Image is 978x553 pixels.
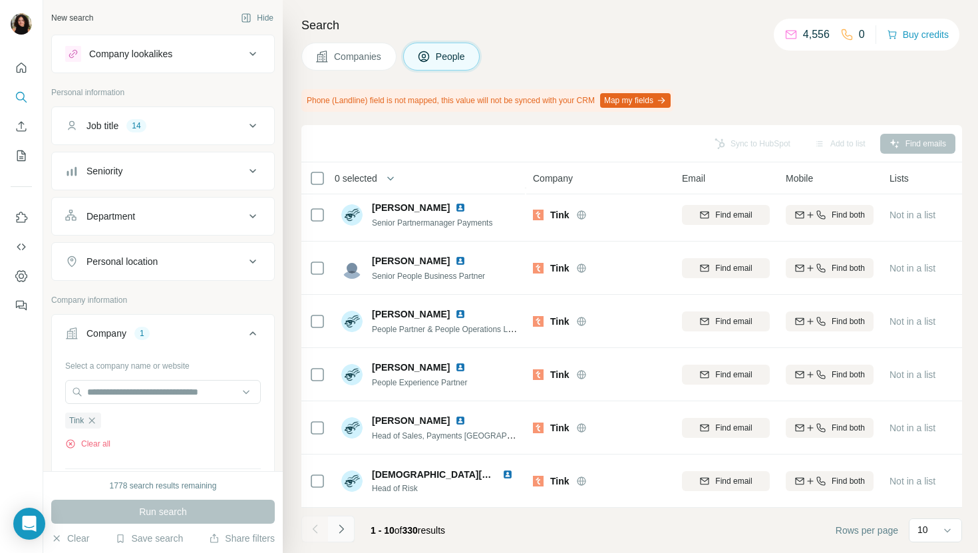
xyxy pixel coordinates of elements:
[372,272,485,281] span: Senior People Business Partner
[786,258,874,278] button: Find both
[890,369,935,380] span: Not in a list
[502,469,513,480] img: LinkedIn logo
[335,172,377,185] span: 0 selected
[890,423,935,433] span: Not in a list
[115,532,183,545] button: Save search
[533,423,544,433] img: Logo of Tink
[786,311,874,331] button: Find both
[455,415,466,426] img: LinkedIn logo
[550,368,570,381] span: Tink
[52,246,274,277] button: Personal location
[11,235,32,259] button: Use Surfe API
[455,256,466,266] img: LinkedIn logo
[832,209,865,221] span: Find both
[455,309,466,319] img: LinkedIn logo
[887,25,949,44] button: Buy credits
[890,210,935,220] span: Not in a list
[51,87,275,98] p: Personal information
[11,206,32,230] button: Use Surfe on LinkedIn
[86,327,126,340] div: Company
[832,475,865,487] span: Find both
[832,315,865,327] span: Find both
[89,47,172,61] div: Company lookalikes
[86,119,118,132] div: Job title
[533,210,544,220] img: Logo of Tink
[682,311,770,331] button: Find email
[533,316,544,327] img: Logo of Tink
[52,317,274,355] button: Company1
[51,294,275,306] p: Company information
[715,422,752,434] span: Find email
[803,27,830,43] p: 4,556
[126,120,146,132] div: 14
[11,293,32,317] button: Feedback
[890,476,935,486] span: Not in a list
[110,480,217,492] div: 1778 search results remaining
[52,110,274,142] button: Job title14
[533,476,544,486] img: Logo of Tink
[550,474,570,488] span: Tink
[436,50,466,63] span: People
[550,262,570,275] span: Tink
[682,365,770,385] button: Find email
[786,418,874,438] button: Find both
[341,470,363,492] img: Avatar
[533,369,544,380] img: Logo of Tink
[682,172,705,185] span: Email
[786,172,813,185] span: Mobile
[786,365,874,385] button: Find both
[86,164,122,178] div: Seniority
[372,254,450,268] span: [PERSON_NAME]
[209,532,275,545] button: Share filters
[836,524,898,537] span: Rows per page
[715,315,752,327] span: Find email
[11,144,32,168] button: My lists
[11,264,32,288] button: Dashboard
[11,13,32,35] img: Avatar
[682,205,770,225] button: Find email
[372,469,637,480] span: [DEMOGRAPHIC_DATA][PERSON_NAME] [PERSON_NAME]
[682,258,770,278] button: Find email
[334,50,383,63] span: Companies
[372,323,521,334] span: People Partner & People Operations Lead
[832,369,865,381] span: Find both
[715,475,752,487] span: Find email
[134,327,150,339] div: 1
[890,172,909,185] span: Lists
[786,471,874,491] button: Find both
[86,210,135,223] div: Department
[372,218,492,228] span: Senior Partnermanager Payments
[52,200,274,232] button: Department
[65,438,110,450] button: Clear all
[859,27,865,43] p: 0
[550,208,570,222] span: Tink
[52,155,274,187] button: Seniority
[533,172,573,185] span: Company
[403,525,418,536] span: 330
[715,209,752,221] span: Find email
[301,16,962,35] h4: Search
[86,255,158,268] div: Personal location
[455,202,466,213] img: LinkedIn logo
[372,201,450,214] span: [PERSON_NAME]
[372,482,518,494] span: Head of Risk
[11,114,32,138] button: Enrich CSV
[832,262,865,274] span: Find both
[65,355,261,372] div: Select a company name or website
[715,262,752,274] span: Find email
[395,525,403,536] span: of
[51,532,89,545] button: Clear
[600,93,671,108] button: Map my fields
[890,263,935,274] span: Not in a list
[52,38,274,70] button: Company lookalikes
[786,205,874,225] button: Find both
[372,378,467,387] span: People Experience Partner
[533,263,544,274] img: Logo of Tink
[232,8,283,28] button: Hide
[832,422,865,434] span: Find both
[372,430,548,441] span: Head of Sales, Payments [GEOGRAPHIC_DATA]
[69,415,84,427] span: Tink
[371,525,395,536] span: 1 - 10
[13,508,45,540] div: Open Intercom Messenger
[51,12,93,24] div: New search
